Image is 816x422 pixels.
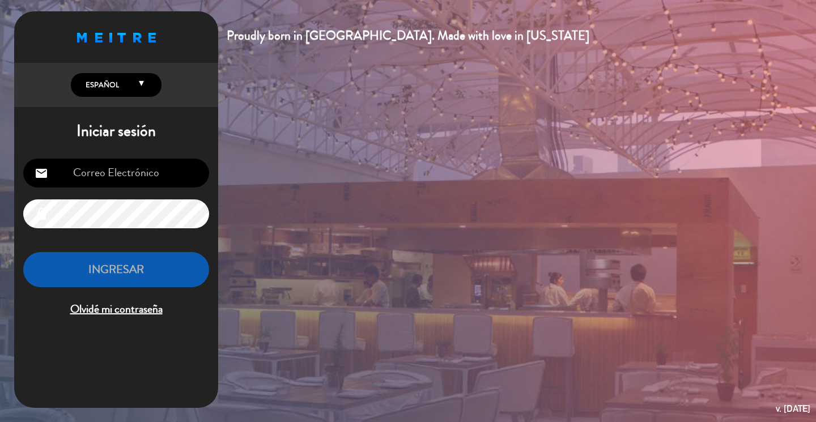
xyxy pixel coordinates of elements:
i: lock [35,207,48,221]
i: email [35,167,48,180]
div: v. [DATE] [776,401,810,416]
span: Olvidé mi contraseña [23,300,209,319]
button: INGRESAR [23,252,209,288]
h1: Iniciar sesión [14,122,218,141]
input: Correo Electrónico [23,159,209,187]
span: Español [83,79,119,91]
